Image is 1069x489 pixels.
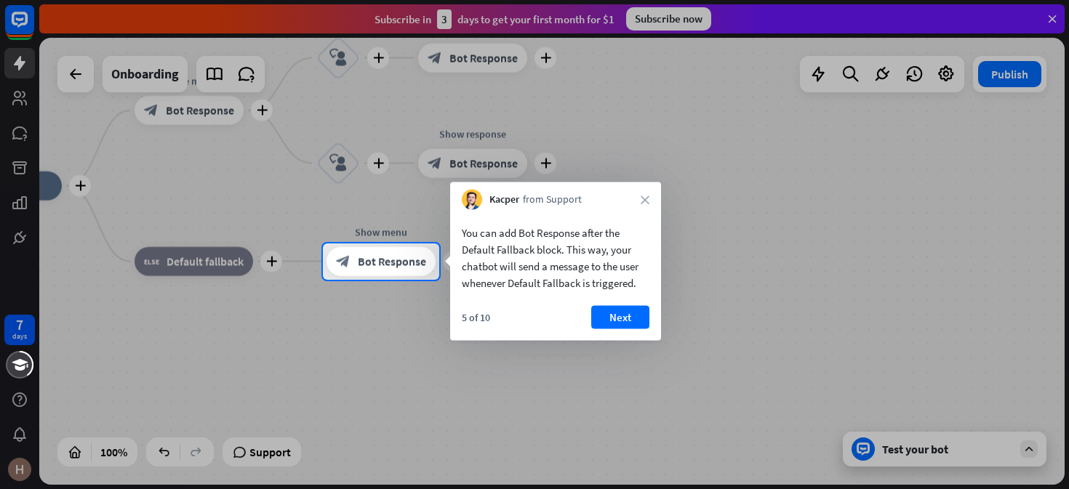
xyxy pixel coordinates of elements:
[489,193,519,207] span: Kacper
[641,195,649,204] i: close
[336,254,351,269] i: block_bot_response
[12,6,55,49] button: Open LiveChat chat widget
[523,193,582,207] span: from Support
[462,225,649,291] div: You can add Bot Response after the Default Fallback block. This way, your chatbot will send a mes...
[462,311,490,324] div: 5 of 10
[358,254,426,269] span: Bot Response
[591,306,649,329] button: Next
